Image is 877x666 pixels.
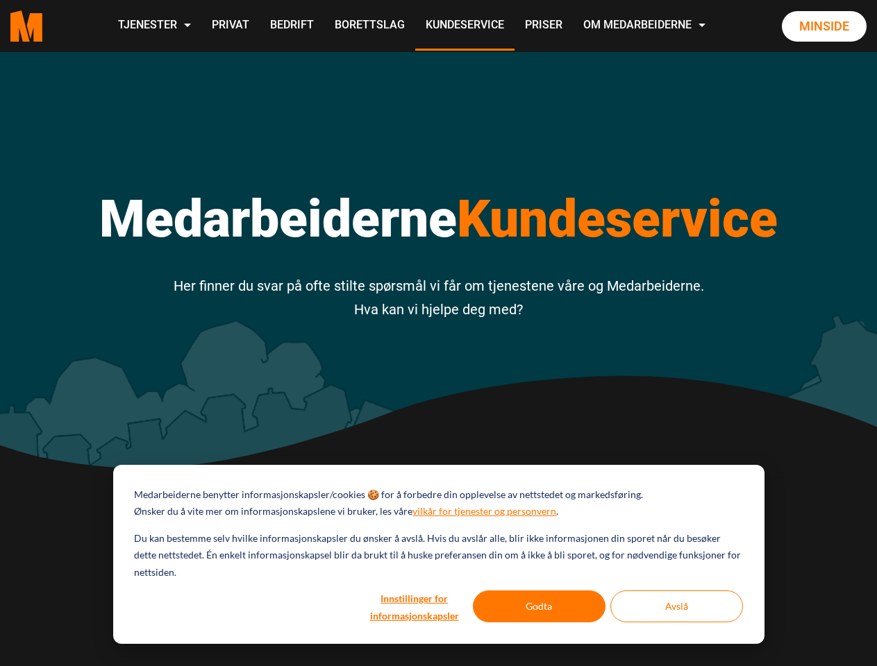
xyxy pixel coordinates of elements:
a: Tjenester [108,1,201,51]
p: Du kan bestemme selv hvilke informasjonskapsler du ønsker å avslå. Hvis du avslår alle, blir ikke... [134,530,742,581]
a: Minside [782,11,867,42]
a: Bedrift [260,1,324,51]
button: Avslå [610,590,743,622]
a: Om Medarbeiderne [573,1,716,51]
a: Priser [515,1,573,51]
a: Kundeservice [415,1,515,51]
a: Privat [201,1,260,51]
a: vilkår for tjenester og personvern [412,503,556,520]
h1: Medarbeiderne [22,187,855,250]
a: Borettslag [324,1,415,51]
p: Her finner du svar på ofte stilte spørsmål vi får om tjenestene våre og Medarbeiderne. Hva kan vi... [22,274,855,321]
button: Innstillinger for informasjonskapsler [361,590,468,622]
span: Kundeservice [457,188,778,249]
p: Ønsker du å vite mer om informasjonskapslene vi bruker, les våre . [134,503,558,520]
p: Medarbeiderne benytter informasjonskapsler/cookies 🍪 for å forbedre din opplevelse av nettstedet ... [134,486,643,504]
div: Cookie banner [113,465,765,644]
button: Godta [473,590,605,622]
